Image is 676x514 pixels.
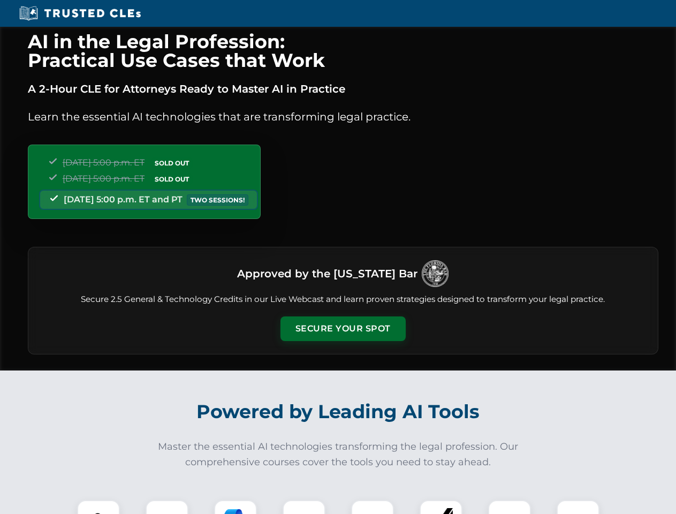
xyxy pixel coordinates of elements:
span: SOLD OUT [151,157,193,169]
h2: Powered by Leading AI Tools [42,393,635,430]
span: SOLD OUT [151,173,193,185]
span: [DATE] 5:00 p.m. ET [63,173,145,184]
h3: Approved by the [US_STATE] Bar [237,264,417,283]
p: Master the essential AI technologies transforming the legal profession. Our comprehensive courses... [151,439,526,470]
p: Secure 2.5 General & Technology Credits in our Live Webcast and learn proven strategies designed ... [41,293,645,306]
p: A 2-Hour CLE for Attorneys Ready to Master AI in Practice [28,80,658,97]
img: Trusted CLEs [16,5,144,21]
img: Logo [422,260,449,287]
p: Learn the essential AI technologies that are transforming legal practice. [28,108,658,125]
button: Secure Your Spot [280,316,406,341]
h1: AI in the Legal Profession: Practical Use Cases that Work [28,32,658,70]
span: [DATE] 5:00 p.m. ET [63,157,145,168]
